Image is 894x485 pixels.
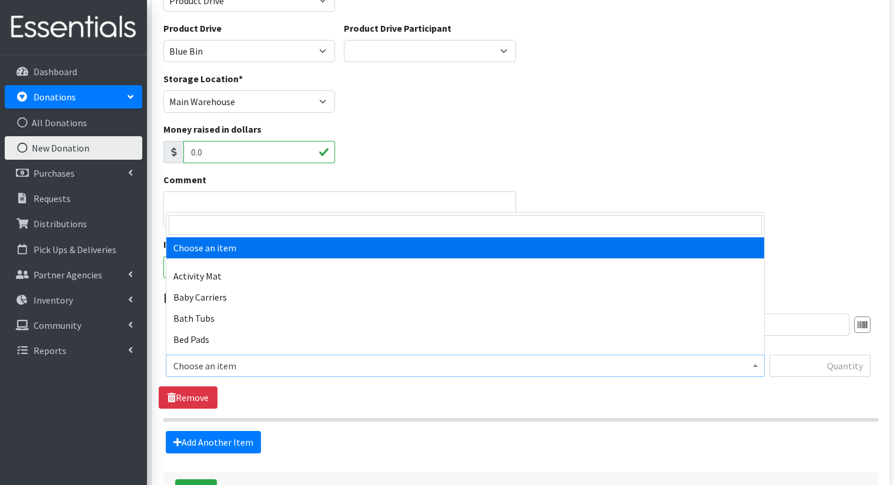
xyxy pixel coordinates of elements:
label: Product Drive Participant [344,21,451,35]
p: Partner Agencies [34,269,102,281]
p: Requests [34,193,71,204]
li: Bed Pads [166,329,764,350]
a: Inventory [5,288,142,312]
label: Money raised in dollars [163,122,262,136]
label: Storage Location [163,72,243,86]
label: Product Drive [163,21,222,35]
legend: Items in this donation [163,288,878,309]
p: Purchases [34,167,75,179]
li: Choose an item [166,237,764,258]
p: Pick Ups & Deliveries [34,244,116,255]
a: Remove [159,386,217,409]
img: HumanEssentials [5,8,142,47]
a: Community [5,314,142,337]
span: Choose an item [166,355,765,377]
a: Add Another Item [166,431,261,453]
p: Dashboard [34,66,77,78]
a: Distributions [5,212,142,235]
abbr: required [239,73,243,85]
a: Reports [5,339,142,362]
a: Donations [5,85,142,109]
input: Quantity [769,355,870,377]
li: Bath Tubs [166,308,764,329]
span: Choose an item [173,358,757,374]
a: Dashboard [5,60,142,83]
p: Community [34,319,81,331]
a: All Donations [5,111,142,134]
a: Pick Ups & Deliveries [5,238,142,261]
a: Partner Agencies [5,263,142,287]
p: Reports [34,345,66,356]
p: Donations [34,91,76,103]
label: Comment [163,173,206,187]
li: Baby Carriers [166,287,764,308]
li: Bibs [166,350,764,371]
p: Distributions [34,218,87,230]
a: Requests [5,187,142,210]
label: Issued on [163,237,209,251]
a: New Donation [5,136,142,160]
p: Inventory [34,294,73,306]
a: Purchases [5,161,142,185]
li: Activity Mat [166,265,764,287]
